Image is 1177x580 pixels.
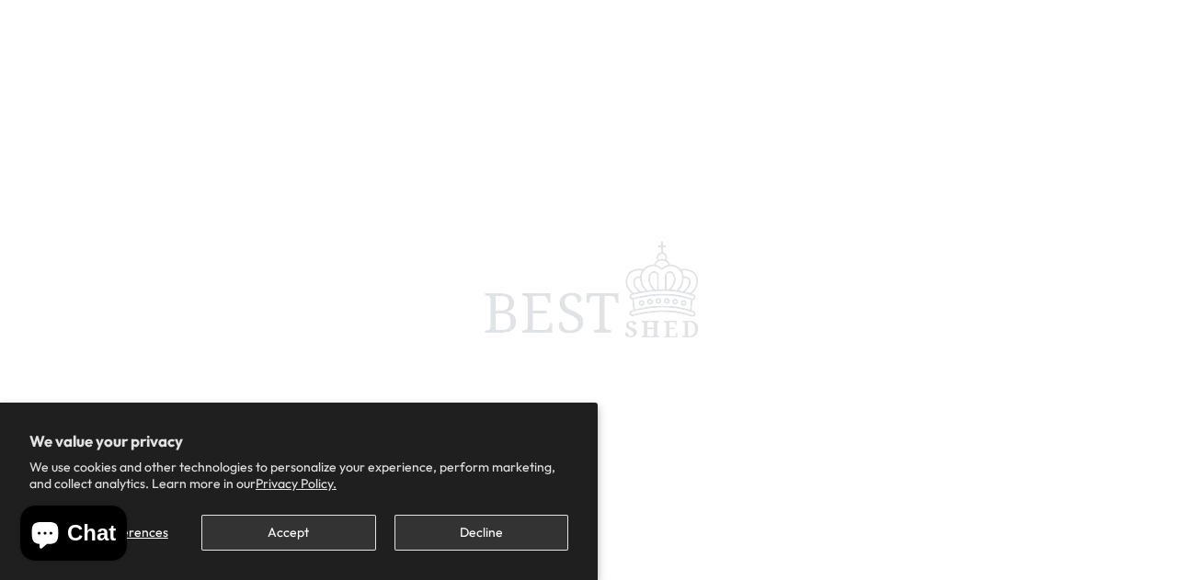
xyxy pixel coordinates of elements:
[394,515,568,551] button: Decline
[29,432,568,450] h2: We value your privacy
[29,459,568,492] p: We use cookies and other technologies to personalize your experience, perform marketing, and coll...
[256,475,337,492] a: Privacy Policy.
[15,506,132,565] inbox-online-store-chat: Shopify online store chat
[201,515,375,551] button: Accept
